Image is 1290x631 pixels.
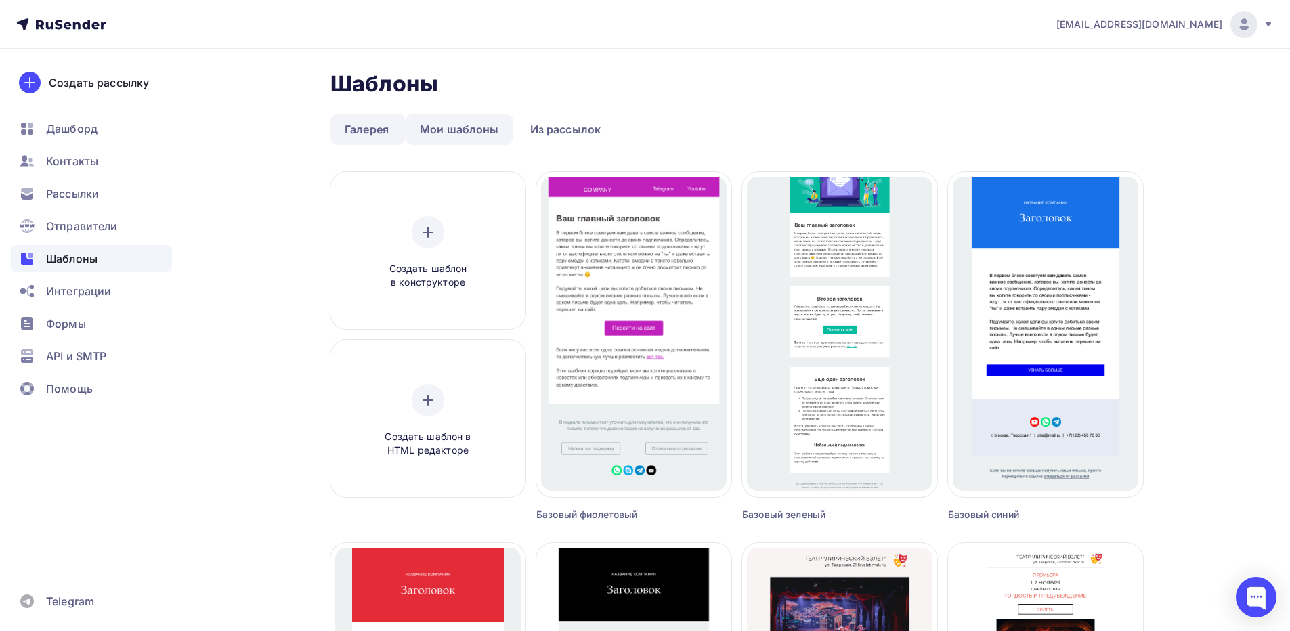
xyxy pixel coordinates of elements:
[742,508,888,521] div: Базовый зеленый
[46,121,98,137] span: Дашборд
[46,153,98,169] span: Контакты
[948,508,1094,521] div: Базовый синий
[330,114,403,145] a: Галерея
[1056,11,1274,38] a: [EMAIL_ADDRESS][DOMAIN_NAME]
[364,262,492,290] span: Создать шаблон в конструкторе
[11,213,172,240] a: Отправители
[46,186,99,202] span: Рассылки
[11,310,172,337] a: Формы
[516,114,616,145] a: Из рассылок
[11,180,172,207] a: Рассылки
[406,114,513,145] a: Мои шаблоны
[1056,18,1222,31] span: [EMAIL_ADDRESS][DOMAIN_NAME]
[46,218,118,234] span: Отправители
[330,70,438,97] h2: Шаблоны
[364,430,492,458] span: Создать шаблон в HTML редакторе
[46,251,98,267] span: Шаблоны
[536,508,683,521] div: Базовый фиолетовый
[46,380,93,397] span: Помощь
[46,593,94,609] span: Telegram
[11,115,172,142] a: Дашборд
[49,74,149,91] div: Создать рассылку
[46,315,86,332] span: Формы
[11,148,172,175] a: Контакты
[11,245,172,272] a: Шаблоны
[46,283,111,299] span: Интеграции
[46,348,106,364] span: API и SMTP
